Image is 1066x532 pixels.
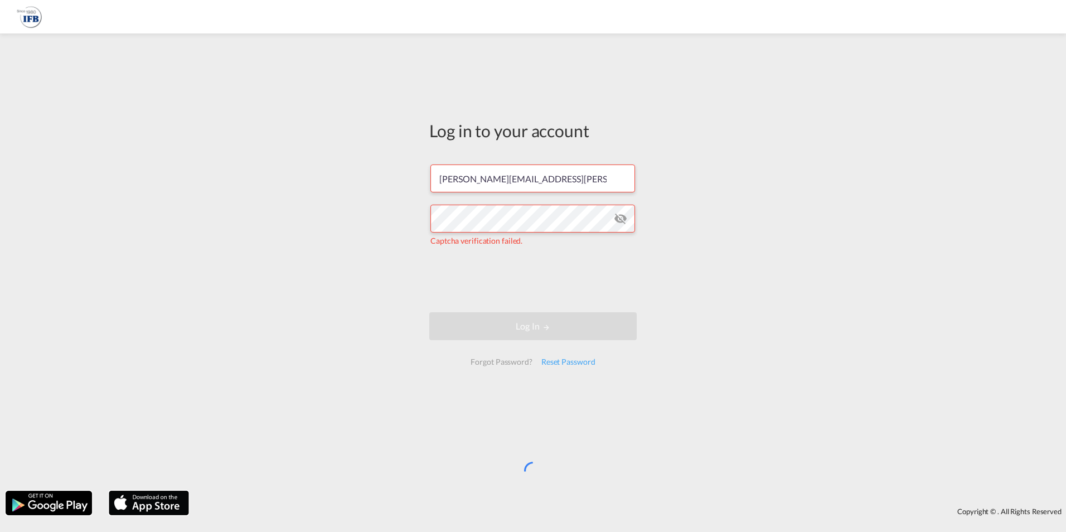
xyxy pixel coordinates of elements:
[108,490,190,516] img: apple.png
[466,352,536,372] div: Forgot Password?
[429,119,637,142] div: Log in to your account
[4,490,93,516] img: google.png
[537,352,600,372] div: Reset Password
[430,165,635,192] input: Enter email/phone number
[429,312,637,340] button: LOGIN
[17,4,42,30] img: b628ab10256c11eeb52753acbc15d091.png
[448,258,618,301] iframe: reCAPTCHA
[430,236,522,245] span: Captcha verification failed.
[614,212,627,225] md-icon: icon-eye-off
[195,502,1066,521] div: Copyright © . All Rights Reserved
